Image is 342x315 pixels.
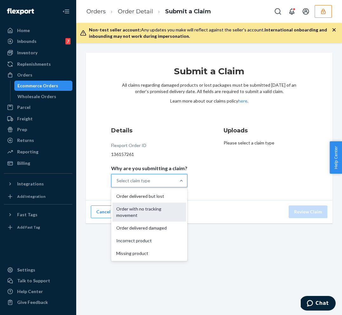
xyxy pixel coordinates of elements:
[65,38,70,44] div: 7
[4,276,72,286] button: Talk to Support
[112,222,186,234] div: Order delivered damaged
[17,27,30,34] div: Home
[165,8,211,15] a: Submit a Claim
[17,137,34,144] div: Returns
[4,179,72,189] button: Integrations
[4,102,72,112] a: Parcel
[4,297,72,307] button: Give Feedback
[4,147,72,157] a: Reporting
[17,50,37,56] div: Inventory
[299,5,312,18] button: Open account menu
[17,93,56,100] div: Wholesale Orders
[238,98,247,104] a: here
[17,116,33,122] div: Freight
[111,142,146,151] div: Flexport Order ID
[122,65,297,82] h1: Submit a Claim
[111,126,187,135] h3: Details
[4,286,72,297] a: Help Center
[4,48,72,58] a: Inventory
[89,27,332,39] div: Any updates you make will reflect against the seller's account.
[118,8,153,15] a: Order Detail
[17,267,35,273] div: Settings
[17,149,38,155] div: Reporting
[17,278,50,284] div: Talk to Support
[4,191,72,202] a: Add Integration
[17,72,32,78] div: Orders
[17,104,30,111] div: Parcel
[272,5,284,18] button: Open Search Box
[122,98,297,104] p: Learn more about our claims policy .
[81,2,216,21] ol: breadcrumbs
[112,247,186,260] div: Missing product
[285,5,298,18] button: Open notifications
[289,205,327,218] button: Review Claim
[4,222,72,232] a: Add Fast Tag
[89,27,141,32] span: Non-test seller account:
[4,114,72,124] a: Freight
[17,38,37,44] div: Inbounds
[122,82,297,95] p: All claims regarding damaged products or lost packages must be submitted [DATE] of an order’s pro...
[17,194,45,199] div: Add Integration
[4,158,72,168] a: Billing
[112,234,186,247] div: Incorrect product
[111,151,187,157] div: 136157261
[17,225,40,230] div: Add Fast Tag
[17,211,37,218] div: Fast Tags
[14,81,73,91] a: Ecommerce Orders
[4,25,72,36] a: Home
[112,190,186,203] div: Order delivered but lost
[17,288,43,295] div: Help Center
[4,36,72,46] a: Inbounds7
[112,203,186,222] div: Order with no tracking movement
[17,181,44,187] div: Integrations
[7,8,34,15] img: Flexport logo
[301,296,336,312] iframe: Opens a widget where you can chat to one of our agents
[60,5,72,18] button: Close Navigation
[117,178,150,184] div: Select claim type
[4,135,72,145] a: Returns
[330,141,342,174] button: Help Center
[14,91,73,102] a: Wholesale Orders
[17,83,58,89] div: Ecommerce Orders
[17,160,30,166] div: Billing
[4,265,72,275] a: Settings
[17,61,51,67] div: Replenishments
[4,210,72,220] button: Fast Tags
[17,299,48,305] div: Give Feedback
[91,205,116,218] button: Cancel
[86,8,106,15] a: Orders
[4,70,72,80] a: Orders
[111,165,187,171] p: Why are you submitting a claim?
[224,140,307,146] p: Please select a claim type
[4,59,72,69] a: Replenishments
[4,124,72,135] a: Prep
[17,126,27,133] div: Prep
[224,126,307,135] h3: Uploads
